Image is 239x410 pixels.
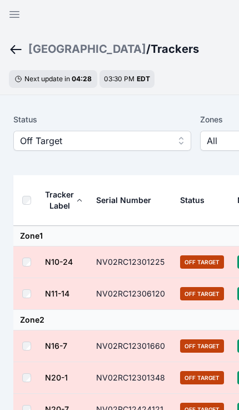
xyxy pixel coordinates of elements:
[180,255,224,269] span: Off Target
[180,187,213,214] button: Status
[28,41,146,57] a: [GEOGRAPHIC_DATA]
[89,362,173,394] td: NV02RC12301348
[45,341,67,350] a: N16-7
[89,246,173,278] td: NV02RC12301225
[137,75,150,83] span: EDT
[180,371,224,384] span: Off Target
[180,339,224,353] span: Off Target
[151,41,199,57] h3: Trackers
[96,195,151,206] div: Serial Number
[24,75,70,83] span: Next update in
[20,134,169,147] span: Off Target
[89,278,173,310] td: NV02RC12306120
[180,195,205,206] div: Status
[9,34,230,63] nav: Breadcrumb
[180,287,224,300] span: Off Target
[45,257,73,266] a: N10-24
[45,289,69,298] a: N11-14
[104,75,135,83] span: 03:30 PM
[45,189,74,211] div: Tracker Label
[146,41,151,57] span: /
[89,330,173,362] td: NV02RC12301660
[72,75,92,83] div: 04 : 28
[45,373,68,382] a: N20-1
[13,113,191,126] label: Status
[96,187,160,214] button: Serial Number
[13,131,191,151] button: Off Target
[45,181,83,219] button: Tracker Label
